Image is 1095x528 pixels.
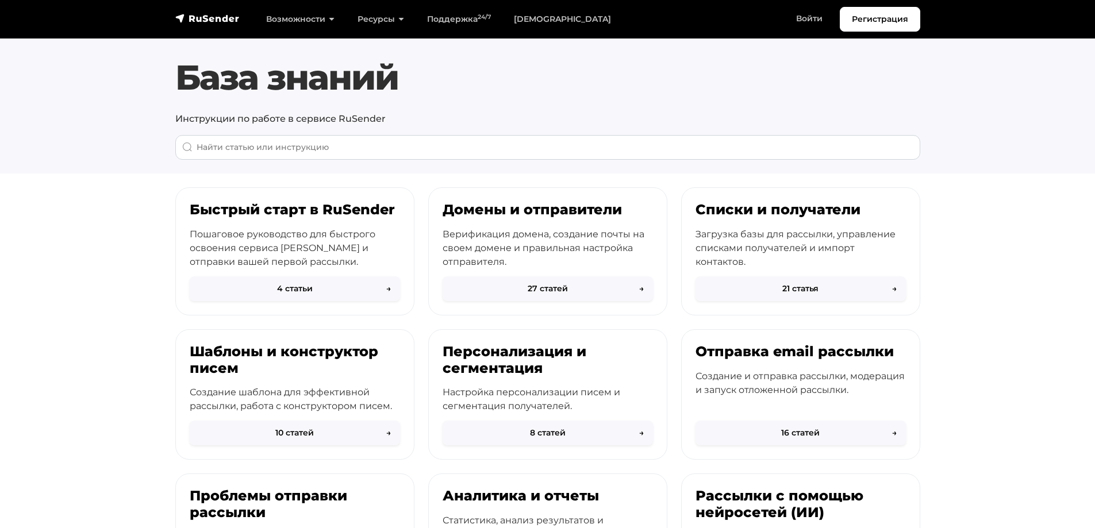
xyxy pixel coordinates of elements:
[190,386,400,413] p: Создание шаблона для эффективной рассылки, работа с конструктором писем.
[696,369,906,397] p: Создание и отправка рассылки, модерация и запуск отложенной рассылки.
[443,344,653,377] h3: Персонализация и сегментация
[478,13,491,21] sup: 24/7
[696,344,906,360] h3: Отправка email рассылки
[892,283,897,295] span: →
[175,135,920,160] input: When autocomplete results are available use up and down arrows to review and enter to go to the d...
[639,427,644,439] span: →
[443,421,653,445] button: 8 статей→
[443,276,653,301] button: 27 статей→
[639,283,644,295] span: →
[182,142,193,152] img: Поиск
[386,427,391,439] span: →
[443,386,653,413] p: Настройка персонализации писем и сегментация получателей.
[190,276,400,301] button: 4 статьи→
[443,228,653,269] p: Верификация домена, создание почты на своем домене и правильная настройка отправителя.
[696,421,906,445] button: 16 статей→
[190,228,400,269] p: Пошаговое руководство для быстрого освоения сервиса [PERSON_NAME] и отправки вашей первой рассылки.
[190,421,400,445] button: 10 статей→
[696,488,906,521] h3: Рассылки с помощью нейросетей (ИИ)
[175,187,414,315] a: Быстрый старт в RuSender Пошаговое руководство для быстрого освоения сервиса [PERSON_NAME] и отпр...
[346,7,416,31] a: Ресурсы
[175,112,920,126] p: Инструкции по работе в сервисе RuSender
[696,276,906,301] button: 21 статья→
[255,7,346,31] a: Возможности
[190,344,400,377] h3: Шаблоны и конструктор писем
[175,57,920,98] h1: База знаний
[190,202,400,218] h3: Быстрый старт в RuSender
[428,187,667,315] a: Домены и отправители Верификация домена, создание почты на своем домене и правильная настройка от...
[502,7,623,31] a: [DEMOGRAPHIC_DATA]
[785,7,834,30] a: Войти
[428,329,667,460] a: Персонализация и сегментация Настройка персонализации писем и сегментация получателей. 8 статей→
[443,488,653,504] h3: Аналитика и отчеты
[175,329,414,460] a: Шаблоны и конструктор писем Создание шаблона для эффективной рассылки, работа с конструктором пис...
[190,488,400,521] h3: Проблемы отправки рассылки
[386,283,391,295] span: →
[681,187,920,315] a: Списки и получатели Загрузка базы для рассылки, управление списками получателей и импорт контакто...
[681,329,920,460] a: Отправка email рассылки Создание и отправка рассылки, модерация и запуск отложенной рассылки. 16 ...
[416,7,502,31] a: Поддержка24/7
[696,202,906,218] h3: Списки и получатели
[892,427,897,439] span: →
[443,202,653,218] h3: Домены и отправители
[840,7,920,32] a: Регистрация
[175,13,240,24] img: RuSender
[696,228,906,269] p: Загрузка базы для рассылки, управление списками получателей и импорт контактов.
